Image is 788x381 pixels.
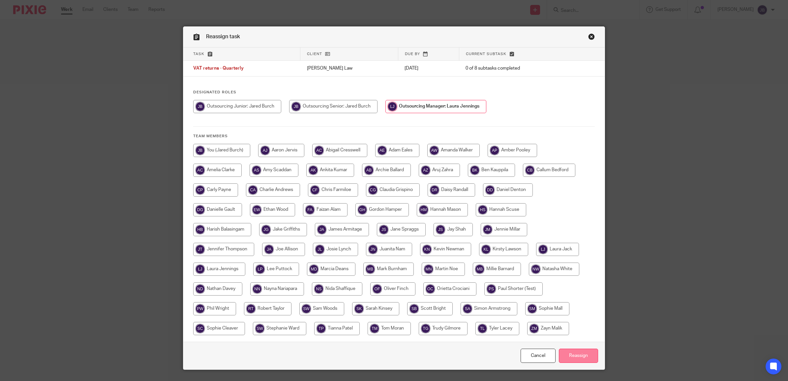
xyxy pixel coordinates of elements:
p: [PERSON_NAME] Law [307,65,392,72]
span: Task [193,52,204,56]
span: Client [307,52,322,56]
span: VAT returns - Quarterly [193,66,244,71]
h4: Team members [193,134,595,139]
span: Due by [405,52,420,56]
span: Current subtask [466,52,506,56]
a: Close this dialog window [521,349,556,363]
td: 0 of 8 subtasks completed [459,61,572,77]
a: Close this dialog window [588,33,595,42]
h4: Designated Roles [193,90,595,95]
input: Reassign [559,349,598,363]
p: [DATE] [405,65,452,72]
span: Reassign task [206,34,240,39]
